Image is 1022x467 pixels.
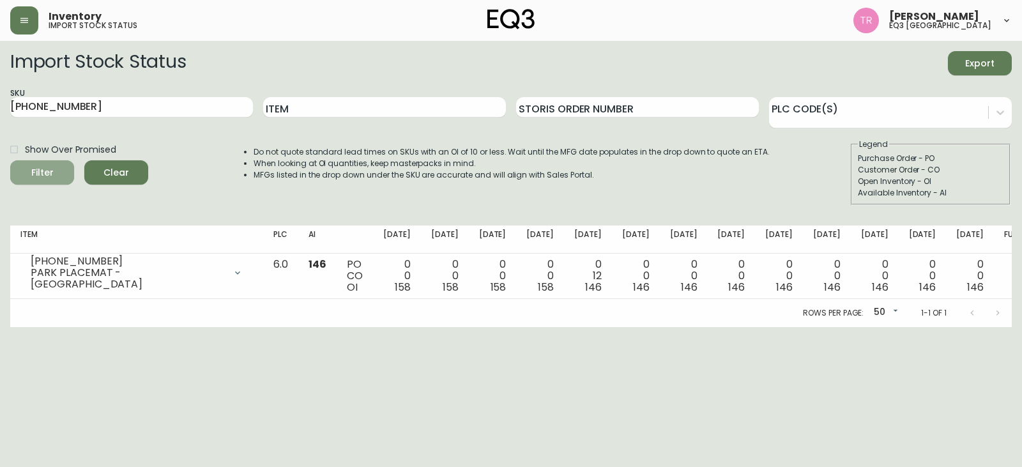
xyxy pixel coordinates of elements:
span: Export [958,56,1002,72]
span: 158 [443,280,459,295]
img: 214b9049a7c64896e5c13e8f38ff7a87 [853,8,879,33]
th: [DATE] [612,226,660,254]
div: Customer Order - CO [858,164,1003,176]
legend: Legend [858,139,889,150]
button: Clear [84,160,148,185]
div: 0 0 [861,259,889,293]
span: 146 [824,280,841,295]
th: [DATE] [946,226,994,254]
th: [DATE] [516,226,564,254]
h5: import stock status [49,22,137,29]
div: 0 0 [909,259,936,293]
div: PO CO [347,259,363,293]
h2: Import Stock Status [10,51,186,75]
th: [DATE] [564,226,612,254]
th: [DATE] [755,226,803,254]
p: 1-1 of 1 [921,307,947,319]
button: Filter [10,160,74,185]
div: Open Inventory - OI [858,176,1003,187]
li: When looking at OI quantities, keep masterpacks in mind. [254,158,770,169]
div: 0 0 [431,259,459,293]
div: 0 0 [717,259,745,293]
span: 146 [585,280,602,295]
span: Show Over Promised [25,143,116,157]
span: 146 [776,280,793,295]
th: [DATE] [373,226,421,254]
th: [DATE] [899,226,947,254]
th: Item [10,226,263,254]
span: 146 [633,280,650,295]
span: Inventory [49,11,102,22]
div: [PHONE_NUMBER]PARK PLACEMAT - [GEOGRAPHIC_DATA] [20,259,253,287]
td: 6.0 [263,254,298,299]
div: Filter [31,165,54,181]
span: OI [347,280,358,295]
span: 158 [491,280,507,295]
span: 146 [919,280,936,295]
img: logo [487,9,535,29]
span: Clear [95,165,138,181]
th: [DATE] [660,226,708,254]
span: 158 [538,280,554,295]
div: Available Inventory - AI [858,187,1003,199]
span: 146 [872,280,889,295]
th: AI [298,226,337,254]
div: 0 0 [670,259,698,293]
span: 146 [728,280,745,295]
div: Purchase Order - PO [858,153,1003,164]
li: Do not quote standard lead times on SKUs with an OI of 10 or less. Wait until the MFG date popula... [254,146,770,158]
th: [DATE] [803,226,851,254]
div: 0 0 [383,259,411,293]
div: 0 0 [813,259,841,293]
th: [DATE] [469,226,517,254]
div: 0 0 [765,259,793,293]
div: 50 [869,302,901,323]
p: Rows per page: [803,307,864,319]
span: [PERSON_NAME] [889,11,979,22]
th: [DATE] [421,226,469,254]
div: 0 0 [956,259,984,293]
div: 0 0 [479,259,507,293]
div: 0 0 [622,259,650,293]
th: [DATE] [851,226,899,254]
div: 0 0 [526,259,554,293]
h5: eq3 [GEOGRAPHIC_DATA] [889,22,991,29]
div: [PHONE_NUMBER] [31,256,225,267]
li: MFGs listed in the drop down under the SKU are accurate and will align with Sales Portal. [254,169,770,181]
button: Export [948,51,1012,75]
span: 158 [395,280,411,295]
th: PLC [263,226,298,254]
span: 146 [967,280,984,295]
span: 146 [309,257,326,272]
div: 0 12 [574,259,602,293]
th: [DATE] [707,226,755,254]
div: PARK PLACEMAT - [GEOGRAPHIC_DATA] [31,267,225,290]
span: 146 [681,280,698,295]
